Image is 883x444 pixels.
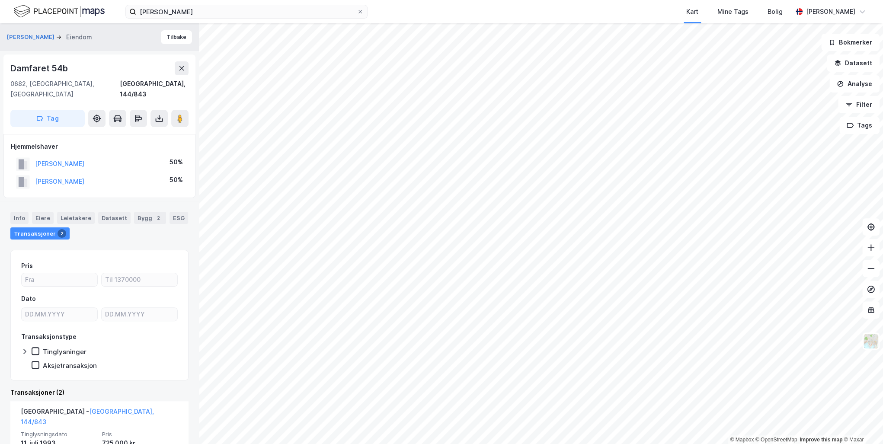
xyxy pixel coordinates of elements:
div: Leietakere [57,212,95,224]
div: [GEOGRAPHIC_DATA], 144/843 [120,79,189,99]
div: 50% [170,175,183,185]
div: 0682, [GEOGRAPHIC_DATA], [GEOGRAPHIC_DATA] [10,79,120,99]
button: Bokmerker [821,34,880,51]
div: Kontrollprogram for chat [840,402,883,444]
span: Tinglysningsdato [21,431,97,438]
input: Fra [22,273,97,286]
input: DD.MM.YYYY [102,308,177,321]
div: Transaksjonstype [21,332,77,342]
button: Tag [10,110,85,127]
input: DD.MM.YYYY [22,308,97,321]
div: [PERSON_NAME] [806,6,855,17]
div: Damfaret 54b [10,61,70,75]
div: [GEOGRAPHIC_DATA] - [21,406,178,431]
div: Datasett [98,212,131,224]
button: Tags [839,117,880,134]
div: Transaksjoner (2) [10,387,189,398]
a: OpenStreetMap [755,437,797,443]
span: Pris [102,431,178,438]
div: Info [10,212,29,224]
div: Aksjetransaksjon [43,361,97,370]
div: Bygg [134,212,166,224]
img: logo.f888ab2527a4732fd821a326f86c7f29.svg [14,4,105,19]
div: Hjemmelshaver [11,141,188,152]
div: ESG [170,212,188,224]
div: Bolig [768,6,783,17]
button: Analyse [829,75,880,93]
div: 50% [170,157,183,167]
div: Eiendom [66,32,92,42]
div: Tinglysninger [43,348,86,356]
div: 2 [154,214,163,222]
div: Eiere [32,212,54,224]
div: 2 [58,229,66,238]
button: Filter [838,96,880,113]
div: Transaksjoner [10,227,70,240]
div: Pris [21,261,33,271]
div: Mine Tags [717,6,749,17]
a: Mapbox [730,437,754,443]
iframe: Chat Widget [840,402,883,444]
input: Søk på adresse, matrikkel, gårdeiere, leietakere eller personer [136,5,357,18]
img: Z [863,333,879,349]
a: Improve this map [800,437,842,443]
div: Kart [686,6,698,17]
input: Til 1370000 [102,273,177,286]
div: Dato [21,294,36,304]
button: [PERSON_NAME] [7,33,56,42]
button: Datasett [827,54,880,72]
button: Tilbake [161,30,192,44]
